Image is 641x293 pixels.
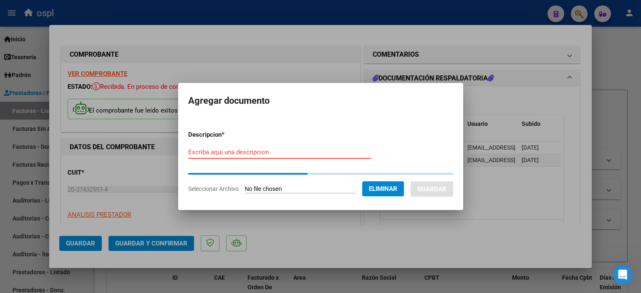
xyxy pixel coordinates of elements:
[188,93,453,109] h2: Agregar documento
[188,130,268,140] p: Descripcion
[362,181,404,196] button: Eliminar
[411,181,453,197] button: Guardar
[369,185,397,193] span: Eliminar
[417,185,447,193] span: Guardar
[613,265,633,285] iframe: Intercom live chat
[188,185,239,192] span: Seleccionar Archivo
